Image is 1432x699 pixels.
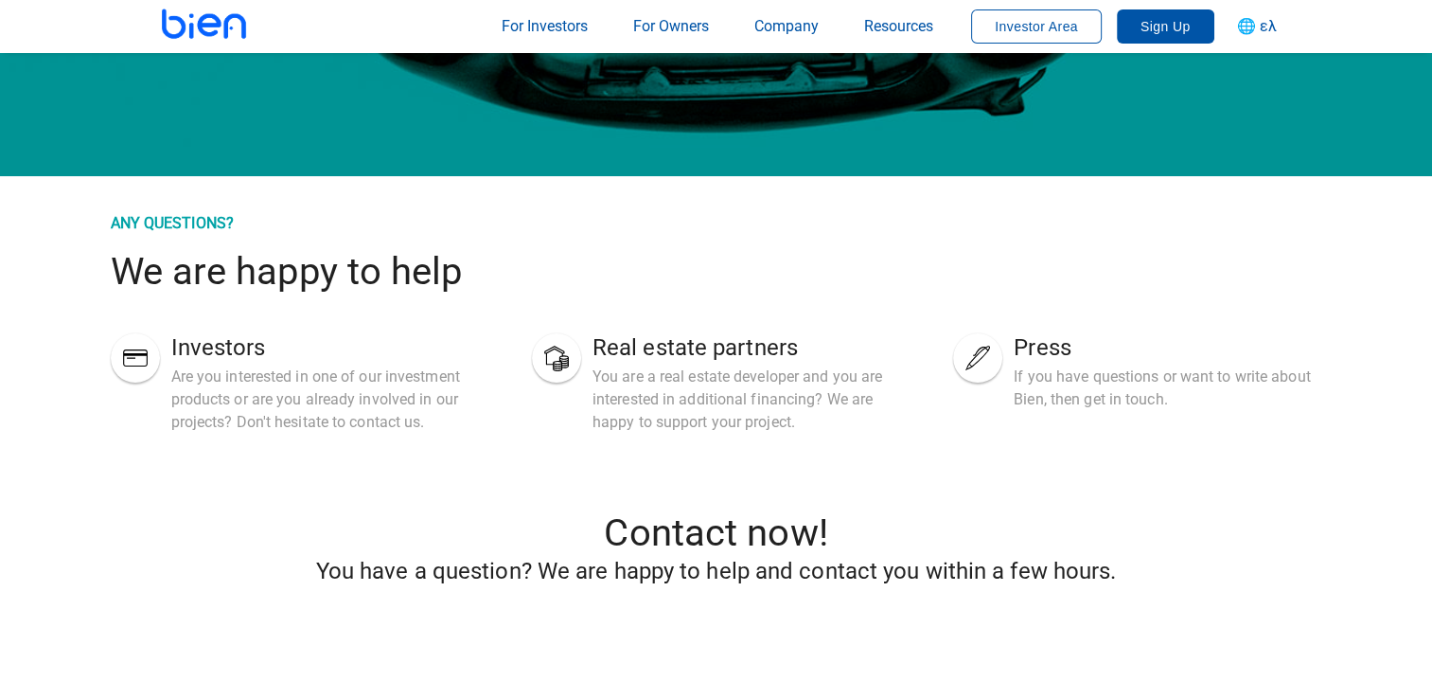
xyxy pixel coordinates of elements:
[1237,17,1277,35] span: 🌐 ελ
[864,17,933,35] span: Resources
[502,17,588,35] span: For Investors
[995,19,1078,34] span: Investor Area
[971,9,1102,44] button: Investor Area
[543,345,570,371] img: valuation.bf45de8.svg
[1117,9,1214,44] button: Sign Up
[964,345,991,371] img: blog.b1552bb.svg
[971,17,1102,35] a: Investor Area
[592,366,900,434] div: You are a real estate developer and you are interested in additional financing? We are happy to s...
[633,17,709,35] span: For Owners
[1117,17,1214,35] a: Sign Up
[1014,366,1321,411] div: If you have questions or want to write about Bien, then get in touch.
[171,366,479,434] div: Are you interested in one of our investment products or are you already involved in our projects?...
[111,214,1322,233] div: ANY QUESTIONS?
[1140,19,1191,34] span: Sign Up
[122,345,149,371] img: svg+xml;base64,PHN2ZyB4bWxucz0iaHR0cDovL3d3dy53My5vcmcvMjAwMC9zdmciIHZpZXdCb3g9IjAgMCA1MCA1MCIgY2...
[592,333,900,362] div: Real estate partners
[316,557,1117,585] div: You have a question? We are happy to help and contact you within a few hours.
[604,510,827,557] h2: Contact now!
[1014,333,1321,362] div: Press
[171,333,479,362] div: Investors
[754,17,819,35] span: Company
[111,248,1322,296] div: We are happy to help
